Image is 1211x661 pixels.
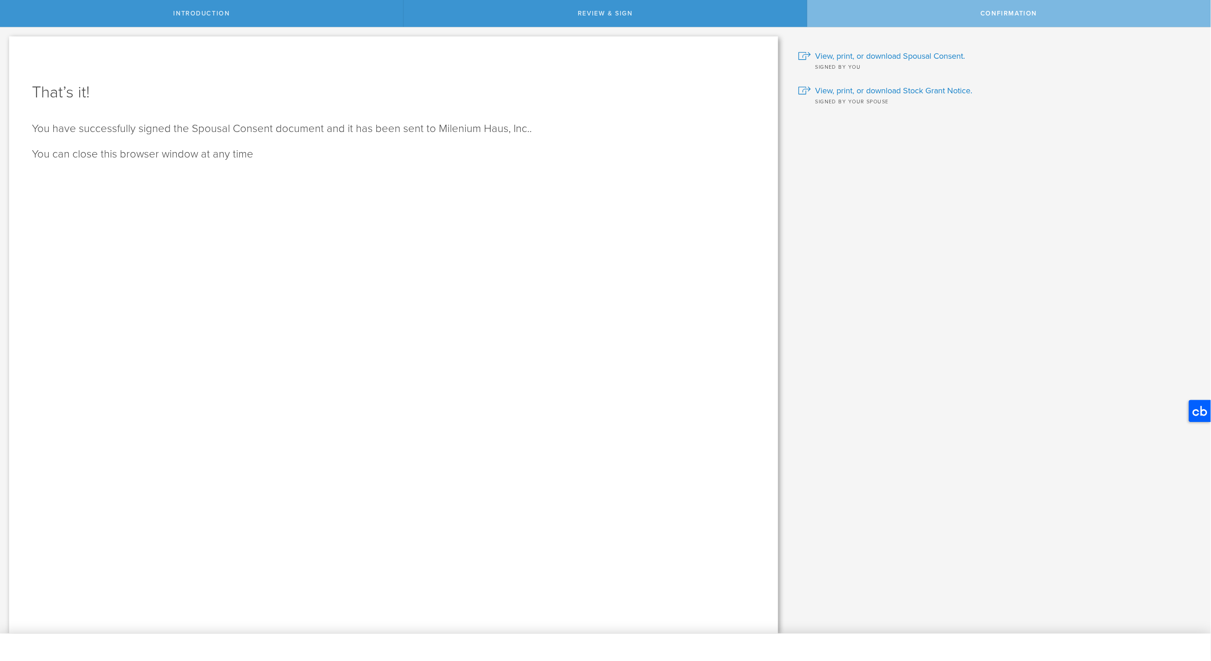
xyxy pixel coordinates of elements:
[32,81,755,103] h1: That’s it!
[798,97,1197,106] div: Signed by your spouse
[981,10,1037,17] span: Confirmation
[578,10,633,17] span: Review & Sign
[32,147,755,162] p: You can close this browser window at any time
[816,50,965,62] span: View, print, or download Spousal Consent.
[798,62,1197,71] div: Signed by you
[32,122,755,136] p: You have successfully signed the Spousal Consent document and it has been sent to Milenium Haus, ...
[816,85,973,97] span: View, print, or download Stock Grant Notice.
[174,10,230,17] span: Introduction
[1165,590,1211,634] iframe: Chat Widget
